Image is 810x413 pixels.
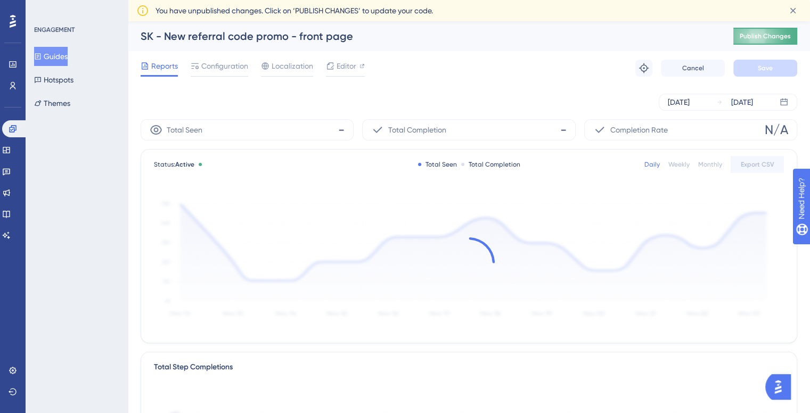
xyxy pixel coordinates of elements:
span: You have unpublished changes. Click on ‘PUBLISH CHANGES’ to update your code. [156,4,433,17]
span: - [338,121,345,138]
div: Total Step Completions [154,361,233,374]
button: Save [733,60,797,77]
button: Themes [34,94,70,113]
span: - [560,121,567,138]
button: Export CSV [731,156,784,173]
span: Editor [337,60,356,72]
span: Publish Changes [740,32,791,40]
div: [DATE] [731,96,753,109]
span: Save [758,64,773,72]
span: Completion Rate [610,123,668,136]
div: Monthly [698,160,722,169]
div: Total Completion [461,160,520,169]
div: Daily [644,160,660,169]
span: Active [175,161,194,168]
div: Weekly [668,160,690,169]
span: N/A [765,121,788,138]
span: Status: [154,160,194,169]
span: Configuration [201,60,248,72]
span: Need Help? [25,3,67,15]
iframe: UserGuiding AI Assistant Launcher [765,371,797,403]
div: Total Seen [418,160,457,169]
span: Reports [151,60,178,72]
span: Total Completion [388,123,446,136]
div: [DATE] [668,96,690,109]
div: SK - New referral code promo - front page [141,29,707,44]
button: Guides [34,47,68,66]
button: Cancel [661,60,725,77]
span: Export CSV [741,160,774,169]
button: Publish Changes [733,28,797,45]
span: Total Seen [167,123,202,136]
button: Hotspots [34,70,73,89]
div: ENGAGEMENT [34,26,75,34]
span: Localization [272,60,313,72]
span: Cancel [682,64,704,72]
